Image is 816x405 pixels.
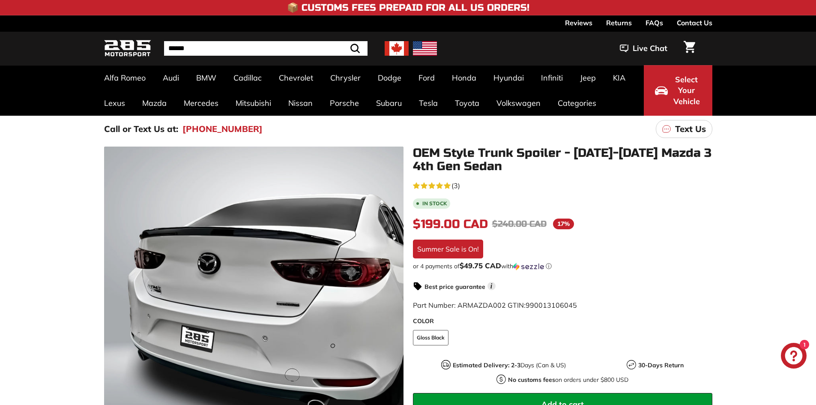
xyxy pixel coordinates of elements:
a: 5.0 rating (3 votes) [413,180,712,191]
a: KIA [604,65,634,90]
span: $199.00 CAD [413,217,488,231]
b: In stock [422,201,447,206]
img: Logo_285_Motorsport_areodynamics_components [104,39,151,59]
a: Porsche [321,90,368,116]
a: Volkswagen [488,90,549,116]
span: 17% [553,219,574,229]
span: $49.75 CAD [460,261,501,270]
a: Cart [679,34,700,63]
a: Ford [410,65,443,90]
button: Select Your Vehicle [644,65,712,116]
p: Call or Text Us at: [104,123,178,135]
a: [PHONE_NUMBER] [182,123,263,135]
a: Mitsubishi [227,90,280,116]
span: Live Chat [633,43,667,54]
span: $240.00 CAD [492,219,547,229]
h1: OEM Style Trunk Spoiler - [DATE]-[DATE] Mazda 3 4th Gen Sedan [413,147,712,173]
a: Lexus [96,90,134,116]
div: or 4 payments of with [413,262,712,270]
a: Honda [443,65,485,90]
strong: Best price guarantee [424,283,485,291]
p: Text Us [675,123,706,135]
span: Part Number: ARMAZDA002 GTIN: [413,301,577,309]
a: Text Us [656,120,712,138]
span: Select Your Vehicle [672,74,701,107]
a: Alfa Romeo [96,65,154,90]
inbox-online-store-chat: Shopify online store chat [778,343,809,371]
a: Cadillac [225,65,270,90]
a: Mercedes [175,90,227,116]
strong: 30-Days Return [638,361,684,369]
a: Nissan [280,90,321,116]
a: Audi [154,65,188,90]
h4: 📦 Customs Fees Prepaid for All US Orders! [287,3,529,13]
img: Sezzle [513,263,544,270]
a: Mazda [134,90,175,116]
p: on orders under $800 USD [508,375,628,384]
div: Summer Sale is On! [413,240,483,258]
a: Reviews [565,15,592,30]
a: BMW [188,65,225,90]
a: Categories [549,90,605,116]
a: Returns [606,15,632,30]
div: or 4 payments of$49.75 CADwithSezzle Click to learn more about Sezzle [413,262,712,270]
a: Chevrolet [270,65,322,90]
strong: No customs fees [508,376,555,384]
input: Search [164,41,368,56]
a: Chrysler [322,65,369,90]
a: Tesla [410,90,446,116]
a: Dodge [369,65,410,90]
p: Days (Can & US) [453,361,566,370]
button: Live Chat [609,38,679,59]
span: 990013106045 [526,301,577,309]
a: Hyundai [485,65,532,90]
span: (3) [451,180,460,191]
a: Contact Us [677,15,712,30]
label: COLOR [413,317,712,326]
span: i [487,282,496,290]
strong: Estimated Delivery: 2-3 [453,361,520,369]
a: Subaru [368,90,410,116]
a: Toyota [446,90,488,116]
a: Infiniti [532,65,571,90]
a: FAQs [646,15,663,30]
a: Jeep [571,65,604,90]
